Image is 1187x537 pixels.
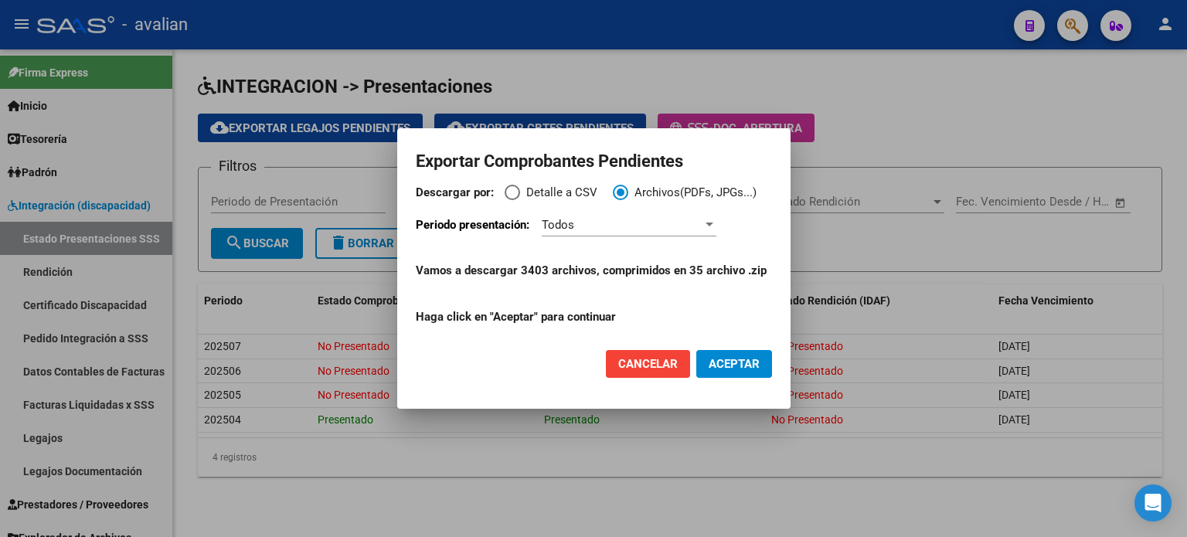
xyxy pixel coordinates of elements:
[416,184,772,209] mat-radio-group: Descargar por:
[618,357,678,371] span: Cancelar
[542,218,574,232] span: Todos
[416,218,529,232] span: Periodo presentación:
[696,350,772,378] button: ACEPTAR
[416,262,772,280] p: Vamos a descargar 3403 archivos, comprimidos en 35 archivo .zip
[709,357,760,371] span: ACEPTAR
[606,350,690,378] button: Cancelar
[416,147,772,176] h2: Exportar Comprobantes Pendientes
[628,184,757,202] span: Archivos(PDFs, JPGs...)
[416,185,494,199] strong: Descargar por:
[1134,484,1172,522] div: Open Intercom Messenger
[416,262,772,326] p: Haga click en "Aceptar" para continuar
[520,184,597,202] span: Detalle a CSV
